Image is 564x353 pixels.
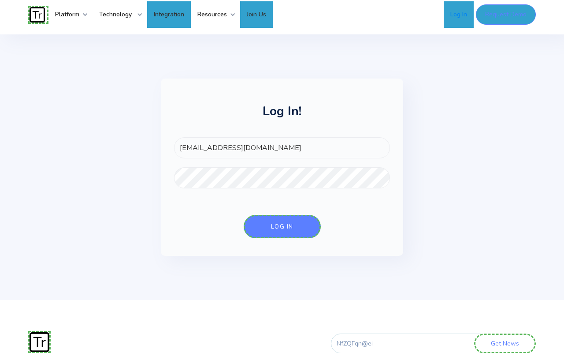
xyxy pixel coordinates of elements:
[191,1,236,28] div: Resources
[174,105,390,126] h1: Log In!
[30,332,49,352] img: Traces Logo
[240,1,273,28] a: Join Us
[197,10,227,19] strong: Resources
[147,1,191,28] a: Integration
[48,1,88,28] div: Platform
[174,137,390,238] form: FOR-LOGIN
[28,6,48,24] a: home
[99,10,132,19] strong: Technology
[444,1,474,28] a: Log In
[30,7,45,23] img: Traces Logo
[476,4,536,25] a: Request Demo
[93,1,143,28] div: Technology
[174,137,390,158] input: Email
[271,222,293,231] div: log in
[55,10,79,19] strong: Platform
